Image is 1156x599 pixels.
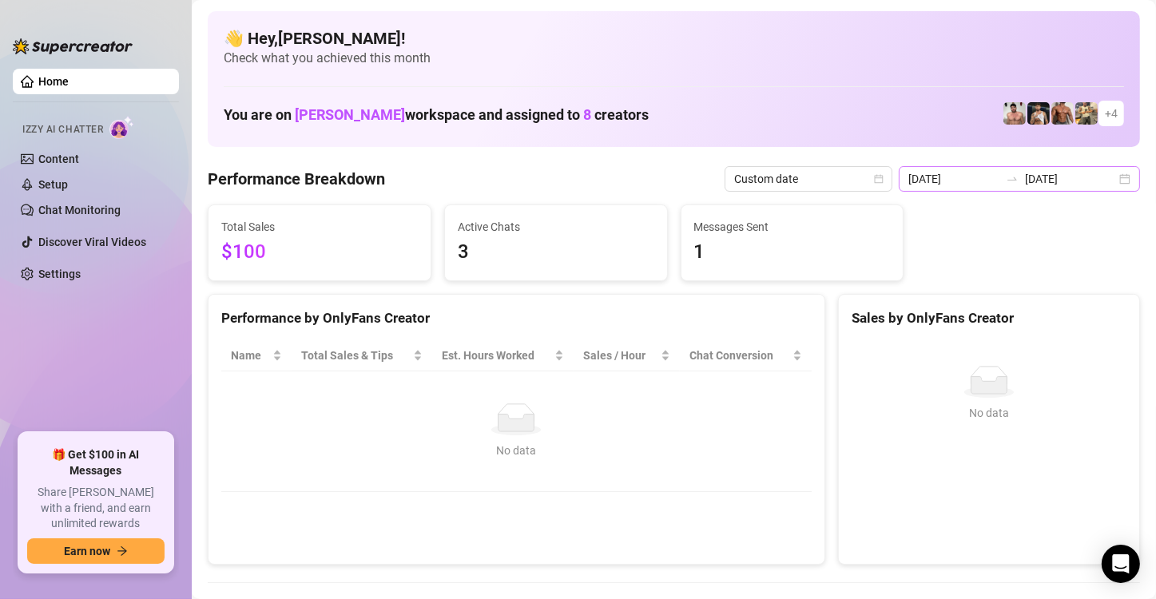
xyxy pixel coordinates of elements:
[27,485,165,532] span: Share [PERSON_NAME] with a friend, and earn unlimited rewards
[38,268,81,280] a: Settings
[224,27,1124,50] h4: 👋 Hey, [PERSON_NAME] !
[1105,105,1118,122] span: + 4
[1006,173,1019,185] span: to
[22,122,103,137] span: Izzy AI Chatter
[680,340,811,371] th: Chat Conversion
[221,307,812,329] div: Performance by OnlyFans Creator
[1027,102,1050,125] img: Chris
[38,178,68,191] a: Setup
[221,218,418,236] span: Total Sales
[1051,102,1074,125] img: David
[292,340,432,371] th: Total Sales & Tips
[64,545,110,557] span: Earn now
[221,340,292,371] th: Name
[208,168,385,190] h4: Performance Breakdown
[38,153,79,165] a: Content
[38,204,121,216] a: Chat Monitoring
[224,50,1124,67] span: Check what you achieved this month
[301,347,410,364] span: Total Sales & Tips
[1006,173,1019,185] span: swap-right
[237,442,796,459] div: No data
[117,545,128,557] span: arrow-right
[1003,102,1026,125] img: Beau
[27,538,165,564] button: Earn nowarrow-right
[574,340,681,371] th: Sales / Hour
[221,237,418,268] span: $100
[13,38,133,54] img: logo-BBDzfeDw.svg
[583,347,658,364] span: Sales / Hour
[442,347,551,364] div: Est. Hours Worked
[27,447,165,478] span: 🎁 Get $100 in AI Messages
[231,347,269,364] span: Name
[458,218,654,236] span: Active Chats
[38,236,146,248] a: Discover Viral Videos
[109,116,134,139] img: AI Chatter
[852,307,1126,329] div: Sales by OnlyFans Creator
[583,106,591,123] span: 8
[38,75,69,88] a: Home
[458,237,654,268] span: 3
[1025,170,1116,188] input: End date
[858,404,1120,422] div: No data
[224,106,649,124] h1: You are on workspace and assigned to creators
[295,106,405,123] span: [PERSON_NAME]
[694,218,891,236] span: Messages Sent
[689,347,789,364] span: Chat Conversion
[1102,545,1140,583] div: Open Intercom Messenger
[1075,102,1098,125] img: Mr
[908,170,999,188] input: Start date
[694,237,891,268] span: 1
[874,174,884,184] span: calendar
[734,167,883,191] span: Custom date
